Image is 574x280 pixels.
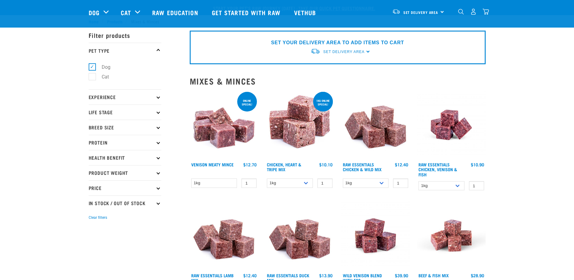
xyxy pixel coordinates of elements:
[395,273,408,278] div: $39.90
[341,91,410,159] img: Pile Of Cubed Chicken Wild Meat Mix
[469,181,484,191] input: 1
[89,8,100,17] a: Dog
[89,120,161,135] p: Breed Size
[89,180,161,195] p: Price
[190,76,486,86] h2: Mixes & Minces
[418,274,449,276] a: Beef & Fish Mix
[190,201,258,270] img: ?1041 RE Lamb Mix 01
[417,201,486,270] img: Beef Mackerel 1
[190,91,258,159] img: 1117 Venison Meat Mince 01
[323,50,364,54] span: Set Delivery Area
[319,162,333,167] div: $10.10
[483,8,489,15] img: home-icon@2x.png
[343,163,382,170] a: Raw Essentials Chicken & Wild Mix
[265,91,334,159] img: 1062 Chicken Heart Tripe Mix 01
[89,195,161,211] p: In Stock / Out Of Stock
[146,0,205,25] a: Raw Education
[265,201,334,270] img: ?1041 RE Lamb Mix 01
[317,178,333,188] input: 1
[267,163,301,170] a: Chicken, Heart & Tripe Mix
[89,165,161,180] p: Product Weight
[89,105,161,120] p: Life Stage
[92,63,113,71] label: Dog
[417,91,486,159] img: Chicken Venison mix 1655
[395,162,408,167] div: $12.40
[418,163,457,175] a: Raw Essentials Chicken, Venison & Fish
[319,273,333,278] div: $13.90
[191,163,234,165] a: Venison Meaty Mince
[243,162,257,167] div: $12.70
[458,9,464,15] img: home-icon-1@2x.png
[393,178,408,188] input: 1
[241,178,257,188] input: 1
[471,273,484,278] div: $28.90
[392,9,400,14] img: van-moving.png
[243,273,257,278] div: $12.40
[121,8,131,17] a: Cat
[89,215,107,220] button: Clear filters
[271,39,404,46] p: SET YOUR DELIVERY AREA TO ADD ITEMS TO CART
[313,96,333,109] div: 1kg online special!
[206,0,288,25] a: Get started with Raw
[89,28,161,43] p: Filter products
[310,48,320,55] img: van-moving.png
[92,73,111,81] label: Cat
[288,0,324,25] a: Vethub
[237,96,257,109] div: ONLINE SPECIAL!
[89,150,161,165] p: Health Benefit
[89,89,161,105] p: Experience
[89,43,161,58] p: Pet Type
[341,201,410,270] img: Venison Egg 1616
[89,135,161,150] p: Protein
[470,8,477,15] img: user.png
[471,162,484,167] div: $10.90
[403,11,438,13] span: Set Delivery Area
